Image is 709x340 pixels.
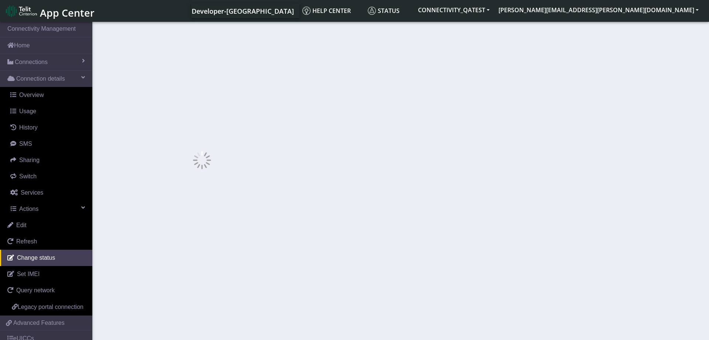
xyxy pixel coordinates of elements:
a: Services [3,185,92,201]
span: Help center [302,7,351,15]
img: knowledge.svg [302,7,311,15]
span: Advanced Features [13,319,65,327]
span: Edit [16,222,27,228]
span: History [19,124,38,131]
span: App Center [40,6,95,20]
img: status.svg [368,7,376,15]
a: Overview [3,87,92,103]
span: Refresh [16,238,37,245]
button: [PERSON_NAME][EMAIL_ADDRESS][PERSON_NAME][DOMAIN_NAME] [494,3,703,17]
a: App Center [6,3,93,19]
span: Developer-[GEOGRAPHIC_DATA] [192,7,294,16]
a: Sharing [3,152,92,168]
a: SMS [3,136,92,152]
span: Actions [19,206,38,212]
img: loading.gif [193,151,211,169]
a: Status [365,3,414,18]
span: Set IMEI [17,271,40,277]
button: CONNECTIVITY_QATEST [414,3,494,17]
span: Query network [16,287,55,293]
span: SMS [19,141,32,147]
img: logo-telit-cinterion-gw-new.png [6,5,37,17]
span: Status [368,7,400,15]
a: Actions [3,201,92,217]
span: Change status [17,255,55,261]
a: Help center [299,3,365,18]
span: Connection details [16,74,65,83]
span: Services [21,189,43,196]
span: Sharing [19,157,40,163]
span: Legacy portal connection [18,304,83,310]
span: Connections [15,58,48,67]
span: Overview [19,92,44,98]
span: Usage [19,108,36,114]
a: History [3,119,92,136]
a: Usage [3,103,92,119]
span: Switch [19,173,37,179]
a: Your current platform instance [191,3,294,18]
a: Switch [3,168,92,185]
